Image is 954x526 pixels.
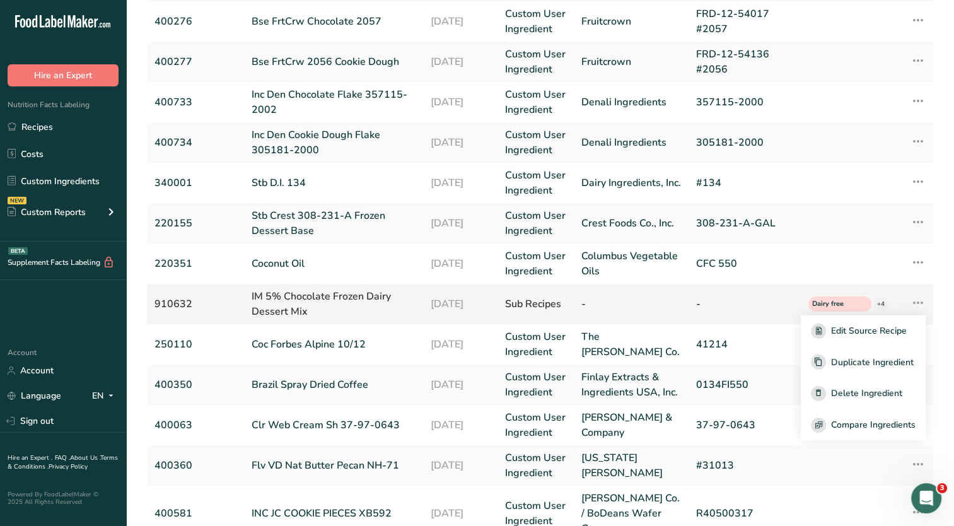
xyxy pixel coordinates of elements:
a: [PERSON_NAME] & Company [581,410,681,440]
span: Duplicate Ingredient [831,356,914,369]
a: 220351 [154,256,236,271]
a: 400350 [154,377,236,392]
div: EN [92,389,119,404]
div: BETA [8,247,28,255]
span: Dairy free [812,299,856,310]
a: Bse FrtCrw Chocolate 2057 [252,14,416,29]
button: Compare Ingredients [801,409,926,441]
a: FRD-12-54017 #2057 [696,6,793,37]
a: About Us . [70,453,100,462]
a: Flv VD Nat Butter Pecan NH-71 [252,458,416,473]
span: Delete Ingredient [831,387,902,400]
div: +4 [874,297,888,311]
a: The [PERSON_NAME] Co. [581,329,681,359]
a: [US_STATE][PERSON_NAME] [581,450,681,481]
a: Inc Den Chocolate Flake 357115-2002 [252,87,416,117]
a: 308-231-A-GAL [696,216,793,231]
a: 37-97-0643 [696,418,793,433]
a: FRD-12-54136 #2056 [696,47,793,77]
div: IM 5% Chocolate Frozen Dairy Dessert Mix [252,289,416,319]
a: [DATE] [431,175,489,190]
a: Terms & Conditions . [8,453,118,471]
a: Dairy Ingredients, Inc. [581,175,681,190]
a: 0134FI550 [696,377,793,392]
a: [DATE] [431,256,489,271]
a: Fruitcrown [581,14,681,29]
a: 41214 [696,337,793,352]
a: Denali Ingredients [581,95,681,110]
div: - [696,296,793,312]
a: [DATE] [431,458,489,473]
a: Custom User Ingredient [505,6,566,37]
div: [DATE] [431,296,489,312]
a: #31013 [696,458,793,473]
a: Custom User Ingredient [505,450,566,481]
a: Clr Web Cream Sh 37-97-0643 [252,418,416,433]
div: - [581,296,681,312]
a: Fruitcrown [581,54,681,69]
div: NEW [8,197,26,204]
a: [DATE] [431,54,489,69]
a: [DATE] [431,135,489,150]
a: #134 [696,175,793,190]
a: Brazil Spray Dried Coffee [252,377,416,392]
a: [DATE] [431,337,489,352]
a: Inc Den Cookie Dough Flake 305181-2000 [252,127,416,158]
a: [DATE] [431,418,489,433]
a: Custom User Ingredient [505,168,566,198]
a: 400277 [154,54,236,69]
iframe: Intercom live chat [911,483,941,513]
a: [DATE] [431,14,489,29]
a: Custom User Ingredient [505,208,566,238]
button: Hire an Expert [8,64,119,86]
a: Language [8,385,61,407]
a: [DATE] [431,216,489,231]
a: 250110 [154,337,236,352]
a: CFC 550 [696,256,793,271]
a: [DATE] [431,506,489,521]
a: Stb Crest 308-231-A Frozen Dessert Base [252,208,416,238]
button: Edit Source Recipe [801,315,926,347]
span: 3 [937,483,947,493]
a: Custom User Ingredient [505,370,566,400]
a: 400360 [154,458,236,473]
a: Bse FrtCrw 2056 Cookie Dough [252,54,416,69]
a: 400276 [154,14,236,29]
a: 357115-2000 [696,95,793,110]
a: Stb D.I. 134 [252,175,416,190]
button: Delete Ingredient [801,378,926,409]
span: Compare Ingredients [831,418,916,431]
a: Privacy Policy [49,462,88,471]
a: 400734 [154,135,236,150]
div: Sub Recipes [505,296,566,312]
a: Custom User Ingredient [505,47,566,77]
a: FAQ . [55,453,70,462]
span: Edit Source Recipe [831,324,907,337]
a: 400581 [154,506,236,521]
a: 400733 [154,95,236,110]
a: 340001 [154,175,236,190]
a: [DATE] [431,95,489,110]
a: INC JC COOKIE PIECES XB592 [252,506,416,521]
a: Finlay Extracts & Ingredients USA, Inc. [581,370,681,400]
a: 220155 [154,216,236,231]
div: Powered By FoodLabelMaker © 2025 All Rights Reserved [8,491,119,506]
a: Custom User Ingredient [505,329,566,359]
a: Coc Forbes Alpine 10/12 [252,337,416,352]
a: Coconut Oil [252,256,416,271]
a: Custom User Ingredient [505,410,566,440]
a: Denali Ingredients [581,135,681,150]
a: Custom User Ingredient [505,127,566,158]
div: 910632 [154,296,236,312]
a: Columbus Vegetable Oils [581,248,681,279]
a: Crest Foods Co., Inc. [581,216,681,231]
a: Custom User Ingredient [505,87,566,117]
button: Duplicate Ingredient [801,347,926,378]
a: [DATE] [431,377,489,392]
div: Custom Reports [8,206,86,219]
a: Custom User Ingredient [505,248,566,279]
a: 400063 [154,418,236,433]
a: Hire an Expert . [8,453,52,462]
a: R40500317 [696,506,793,521]
a: 305181-2000 [696,135,793,150]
